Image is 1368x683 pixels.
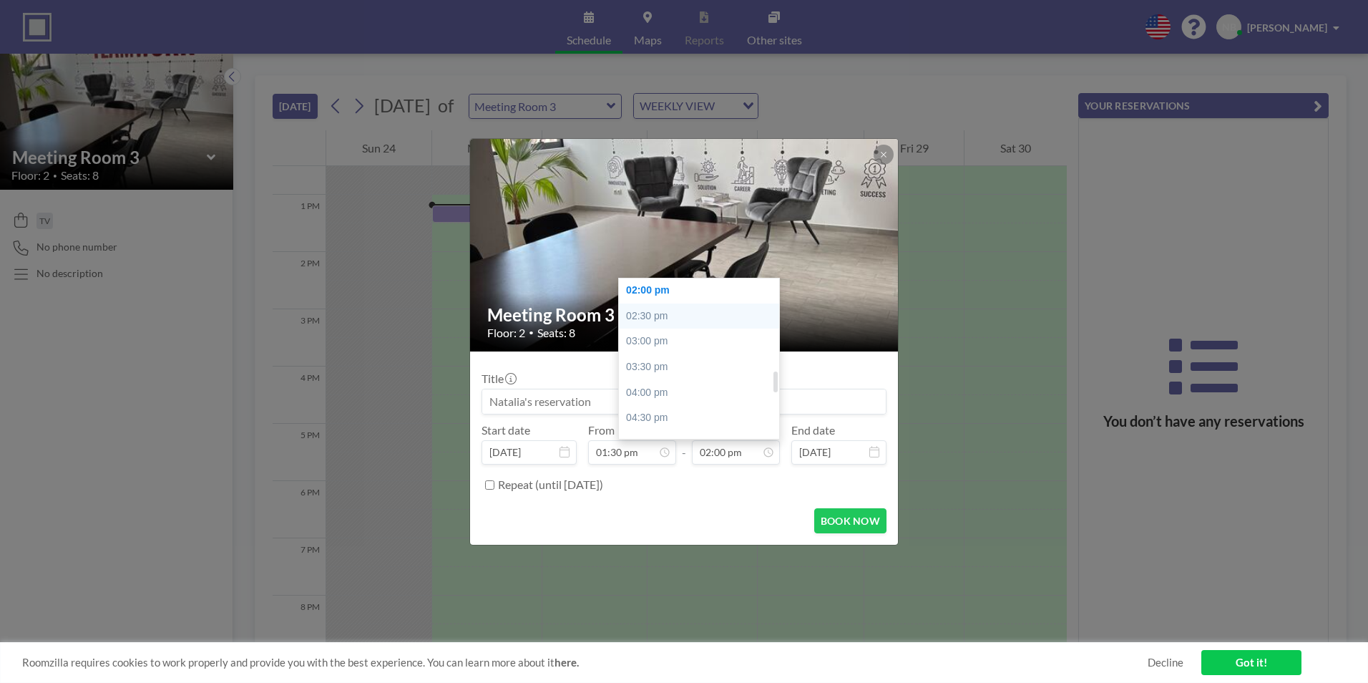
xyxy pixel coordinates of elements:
label: Repeat (until [DATE]) [498,478,603,492]
div: 04:00 pm [619,380,786,406]
span: Seats: 8 [537,326,575,340]
div: 02:30 pm [619,304,786,329]
a: Got it! [1201,650,1301,675]
button: BOOK NOW [814,508,886,533]
span: Floor: 2 [487,326,525,340]
span: - [682,428,686,460]
label: Start date [482,423,530,437]
a: here. [554,656,579,669]
span: • [529,327,534,338]
div: 05:00 pm [619,431,786,457]
div: 03:30 pm [619,354,786,380]
span: Roomzilla requires cookies to work properly and provide you with the best experience. You can lea... [22,656,1148,669]
div: 02:00 pm [619,278,786,304]
h2: Meeting Room 3 [487,304,882,326]
label: Title [482,372,515,386]
div: 03:00 pm [619,329,786,354]
label: End date [791,423,835,437]
div: 04:30 pm [619,405,786,431]
label: From [588,423,615,437]
a: Decline [1148,656,1183,669]
input: Natalia's reservation [482,389,886,414]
